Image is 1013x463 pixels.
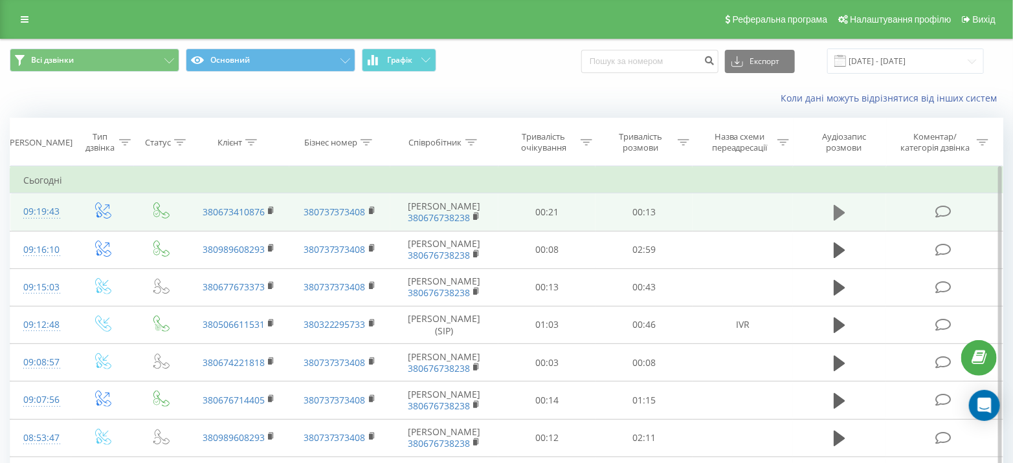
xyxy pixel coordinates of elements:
div: 09:08:57 [23,350,59,375]
div: 09:15:03 [23,275,59,300]
div: Open Intercom Messenger [969,390,1000,421]
td: 00:21 [498,193,596,231]
input: Пошук за номером [581,50,718,73]
div: Тривалість розмови [607,131,674,153]
a: 380677673373 [203,281,265,293]
button: Основний [186,48,355,72]
button: Всі дзвінки [10,48,179,72]
span: Всі дзвінки [31,55,74,65]
td: [PERSON_NAME] [390,193,499,231]
div: Назва схеми переадресації [705,131,774,153]
div: Тип дзвінка [83,131,116,153]
a: 380322295733 [304,318,366,330]
td: 00:13 [596,193,693,231]
a: 380737373408 [304,206,366,218]
td: 02:59 [596,231,693,268]
a: 380676738238 [408,362,470,374]
td: [PERSON_NAME] [390,344,499,382]
td: 00:43 [596,268,693,306]
span: Графік [387,56,412,65]
a: 380673410876 [203,206,265,218]
td: [PERSON_NAME] [390,268,499,306]
div: Аудіозапис розмови [805,131,884,153]
div: Тривалість очікування [510,131,577,153]
div: 09:19:43 [23,199,59,224]
a: 380676738238 [408,211,470,224]
td: 01:15 [596,382,693,419]
td: IVR [693,306,794,343]
td: 00:46 [596,306,693,343]
a: 380506611531 [203,318,265,330]
a: 380737373408 [304,394,366,406]
div: Бізнес номер [304,137,357,148]
a: 380676738238 [408,286,470,299]
a: Коли дані можуть відрізнятися вiд інших систем [781,92,1003,104]
button: Графік [362,48,436,72]
span: Вихід [973,14,996,25]
a: 380676738238 [408,400,470,412]
a: 380674221818 [203,356,265,369]
td: 00:12 [498,419,596,457]
a: 380676738238 [408,249,470,261]
td: 00:08 [596,344,693,382]
td: [PERSON_NAME] [390,231,499,268]
td: 00:13 [498,268,596,306]
div: Коментар/категорія дзвінка [898,131,974,153]
td: 01:03 [498,306,596,343]
a: 380737373408 [304,281,366,293]
td: [PERSON_NAME] [390,382,499,419]
td: 00:08 [498,231,596,268]
a: 380989608293 [203,243,265,255]
td: 02:11 [596,419,693,457]
a: 380989608293 [203,431,265,444]
td: 00:03 [498,344,596,382]
td: Сьогодні [10,167,1003,193]
td: 00:14 [498,382,596,419]
div: 09:12:48 [23,312,59,338]
div: 08:53:47 [23,425,59,451]
td: [PERSON_NAME] (SIP) [390,306,499,343]
button: Експорт [725,50,795,73]
span: Реферальна програма [733,14,828,25]
a: 380737373408 [304,431,366,444]
div: Співробітник [409,137,462,148]
div: 09:07:56 [23,387,59,413]
a: 380737373408 [304,243,366,255]
td: [PERSON_NAME] [390,419,499,457]
div: 09:16:10 [23,237,59,263]
div: [PERSON_NAME] [7,137,72,148]
div: Клієнт [217,137,242,148]
a: 380676714405 [203,394,265,406]
span: Налаштування профілю [850,14,951,25]
a: 380737373408 [304,356,366,369]
a: 380676738238 [408,437,470,449]
div: Статус [145,137,171,148]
